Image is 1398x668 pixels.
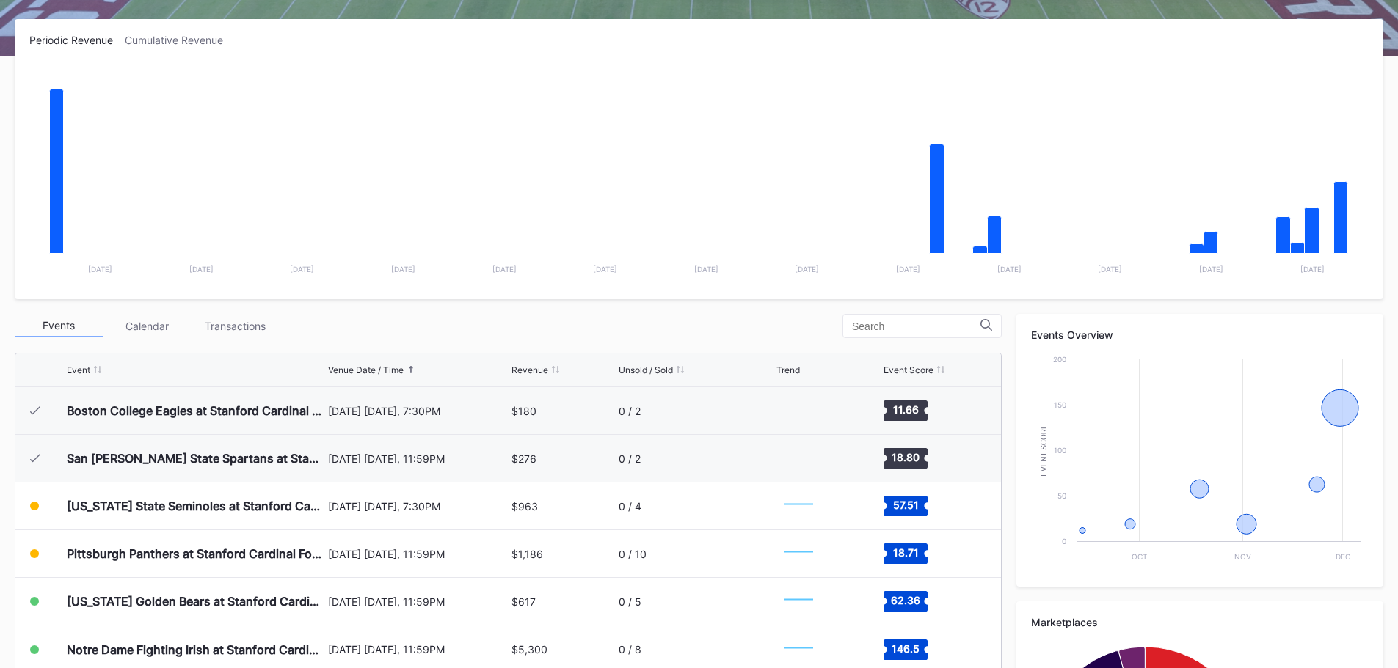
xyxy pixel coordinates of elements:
[776,488,820,524] svg: Chart title
[328,595,509,608] div: [DATE] [DATE], 11:59PM
[1054,400,1066,409] text: 150
[328,452,509,465] div: [DATE] [DATE], 11:59PM
[619,364,673,375] div: Unsold / Sold
[511,405,536,417] div: $180
[619,595,641,608] div: 0 / 5
[511,595,536,608] div: $617
[511,548,543,560] div: $1,186
[1054,446,1066,455] text: 100
[619,548,647,560] div: 0 / 10
[892,403,918,416] text: 11.66
[1336,552,1350,561] text: Dec
[67,403,324,418] div: Boston College Eagles at Stanford Cardinal Football
[619,500,641,513] div: 0 / 4
[67,364,90,375] div: Event
[290,265,314,274] text: [DATE]
[67,499,324,513] div: [US_STATE] State Seminoles at Stanford Cardinal Football
[328,643,509,656] div: [DATE] [DATE], 11:59PM
[891,594,920,606] text: 62.36
[103,315,191,337] div: Calendar
[1031,616,1369,628] div: Marketplaces
[776,440,820,477] svg: Chart title
[1062,537,1066,546] text: 0
[1300,265,1325,274] text: [DATE]
[1031,352,1369,572] svg: Chart title
[776,535,820,572] svg: Chart title
[776,583,820,620] svg: Chart title
[892,546,918,559] text: 18.71
[776,364,800,375] div: Trend
[511,452,536,465] div: $276
[1040,424,1048,477] text: Event Score
[67,594,324,609] div: [US_STATE] Golden Bears at Stanford Cardinal Football
[15,315,103,337] div: Events
[328,405,509,417] div: [DATE] [DATE], 7:30PM
[391,265,415,274] text: [DATE]
[619,452,641,465] div: 0 / 2
[1031,329,1369,341] div: Events Overview
[1199,265,1223,274] text: [DATE]
[29,34,125,46] div: Periodic Revenue
[67,642,324,657] div: Notre Dame Fighting Irish at Stanford Cardinal Football
[328,548,509,560] div: [DATE] [DATE], 11:59PM
[328,364,404,375] div: Venue Date / Time
[29,65,1369,285] svg: Chart title
[67,451,324,466] div: San [PERSON_NAME] State Spartans at Stanford Cardinal Football
[511,364,548,375] div: Revenue
[511,500,538,513] div: $963
[125,34,235,46] div: Cumulative Revenue
[593,265,617,274] text: [DATE]
[852,320,980,332] input: Search
[1234,552,1251,561] text: Nov
[694,265,718,274] text: [DATE]
[997,265,1022,274] text: [DATE]
[1053,355,1066,364] text: 200
[328,500,509,513] div: [DATE] [DATE], 7:30PM
[776,392,820,429] svg: Chart title
[1057,491,1066,500] text: 50
[776,631,820,668] svg: Chart title
[892,642,920,654] text: 146.5
[492,265,517,274] text: [DATE]
[896,265,920,274] text: [DATE]
[88,265,112,274] text: [DATE]
[189,265,214,274] text: [DATE]
[892,499,918,511] text: 57.51
[1132,552,1147,561] text: Oct
[191,315,279,337] div: Transactions
[795,265,819,274] text: [DATE]
[884,364,933,375] div: Event Score
[892,451,920,463] text: 18.80
[1098,265,1122,274] text: [DATE]
[511,643,547,656] div: $5,300
[619,405,641,417] div: 0 / 2
[67,546,324,561] div: Pittsburgh Panthers at Stanford Cardinal Football
[619,643,641,656] div: 0 / 8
